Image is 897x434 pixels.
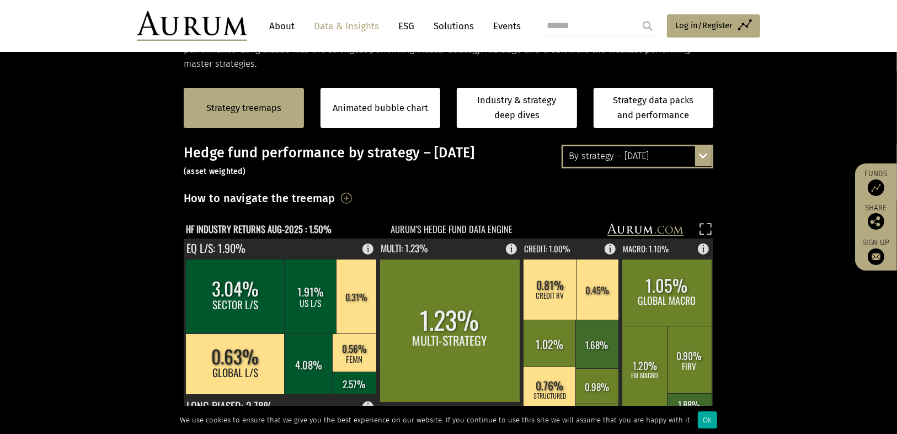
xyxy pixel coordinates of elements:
[184,189,335,208] h3: How to navigate the treemap
[333,101,428,115] a: Animated bubble chart
[137,11,247,41] img: Aurum
[861,238,891,265] a: Sign up
[308,16,385,36] a: Data & Insights
[637,15,659,37] input: Submit
[264,16,300,36] a: About
[488,16,521,36] a: Events
[206,101,281,115] a: Strategy treemaps
[428,16,479,36] a: Solutions
[184,145,713,178] h3: Hedge fund performance by strategy – [DATE]
[868,213,884,230] img: Share this post
[861,169,891,196] a: Funds
[868,179,884,196] img: Access Funds
[667,14,760,38] a: Log in/Register
[393,16,420,36] a: ESG
[184,167,245,176] small: (asset weighted)
[594,88,714,128] a: Strategy data packs and performance
[861,204,891,230] div: Share
[698,411,717,428] div: Ok
[868,248,884,265] img: Sign up to our newsletter
[675,19,733,32] span: Log in/Register
[457,88,577,128] a: Industry & strategy deep dives
[563,146,712,166] div: By strategy – [DATE]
